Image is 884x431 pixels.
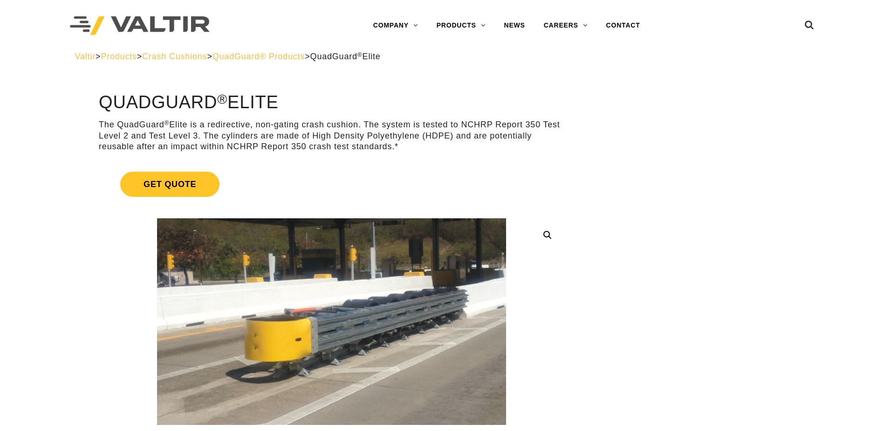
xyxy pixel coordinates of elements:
a: 🔍 [539,227,556,243]
h1: QuadGuard Elite [99,93,564,112]
a: Products [101,52,137,61]
a: COMPANY [364,16,427,35]
span: QuadGuard Elite [310,52,381,61]
a: Get Quote [99,160,564,208]
p: The QuadGuard Elite is a redirective, non-gating crash cushion. The system is tested to NCHRP Rep... [99,119,564,152]
a: PRODUCTS [427,16,495,35]
sup: ® [164,119,170,126]
sup: ® [217,91,227,106]
sup: ® [357,51,363,58]
a: CONTACT [597,16,650,35]
div: > > > > [75,51,809,62]
a: Valtir [75,52,96,61]
a: QuadGuard® Products [212,52,305,61]
span: Get Quote [120,172,219,197]
a: CAREERS [535,16,597,35]
a: NEWS [495,16,535,35]
img: Valtir [70,16,210,35]
a: Crash Cushions [142,52,207,61]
